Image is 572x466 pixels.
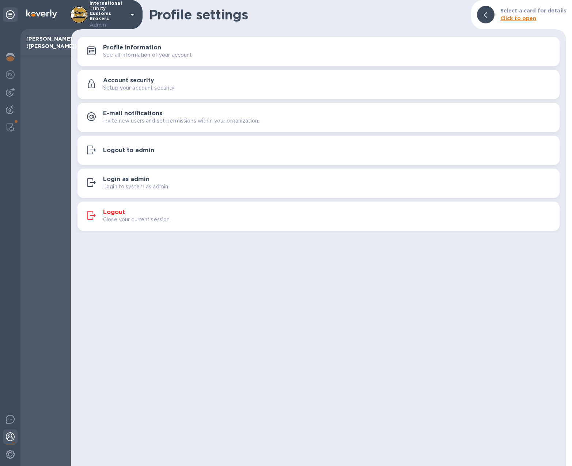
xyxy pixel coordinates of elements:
button: E-mail notificationsInvite new users and set permissions within your organization. [77,103,560,132]
b: Click to open [500,15,537,21]
p: Setup your account security [103,84,175,92]
div: Unpin categories [3,7,18,22]
p: See all information of your account [103,51,192,59]
p: [PERSON_NAME] ([PERSON_NAME]) [26,35,65,50]
p: Close your current session. [103,216,171,223]
b: Select a card for details [500,8,566,14]
h3: Profile information [103,44,161,51]
p: Login to system as admin [103,183,168,191]
img: Foreign exchange [6,70,15,79]
h1: Profile settings [149,7,465,22]
h3: E-mail notifications [103,110,162,117]
p: International Trinity Customs Brokers [90,1,126,29]
h3: Logout [103,209,125,216]
p: Admin [90,21,126,29]
button: Profile informationSee all information of your account [77,37,560,66]
img: Logo [26,10,57,18]
button: Account securitySetup your account security [77,70,560,99]
button: Login as adminLogin to system as admin [77,169,560,198]
button: Logout to admin [77,136,560,165]
h3: Login as admin [103,176,149,183]
h3: Account security [103,77,154,84]
h3: Logout to admin [103,147,154,154]
button: LogoutClose your current session. [77,202,560,231]
p: Invite new users and set permissions within your organization. [103,117,259,125]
